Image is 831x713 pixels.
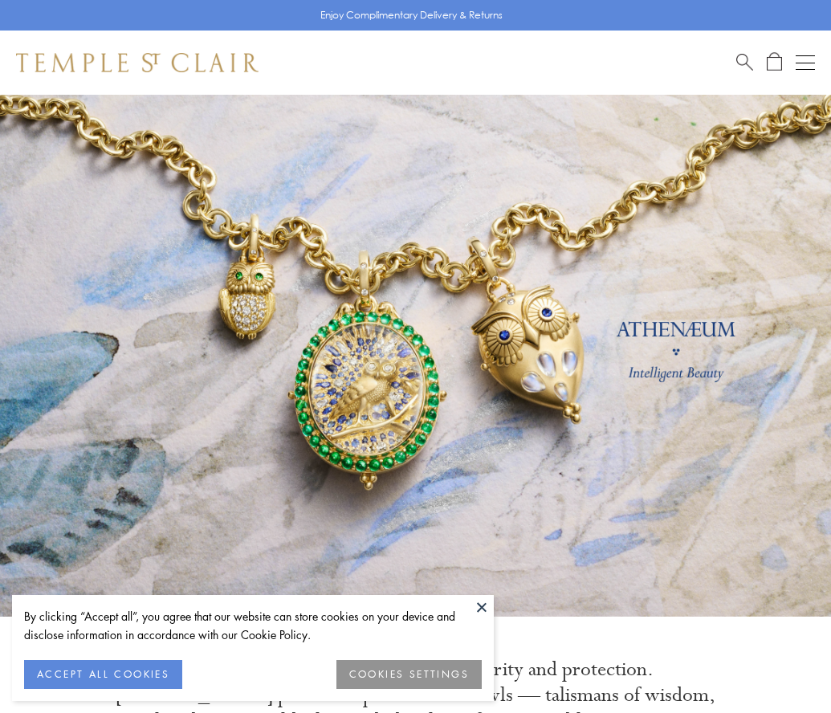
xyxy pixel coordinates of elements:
[24,607,482,644] div: By clicking “Accept all”, you agree that our website can store cookies on your device and disclos...
[16,53,259,72] img: Temple St. Clair
[767,52,782,72] a: Open Shopping Bag
[336,660,482,689] button: COOKIES SETTINGS
[320,7,503,23] p: Enjoy Complimentary Delivery & Returns
[796,53,815,72] button: Open navigation
[736,52,753,72] a: Search
[24,660,182,689] button: ACCEPT ALL COOKIES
